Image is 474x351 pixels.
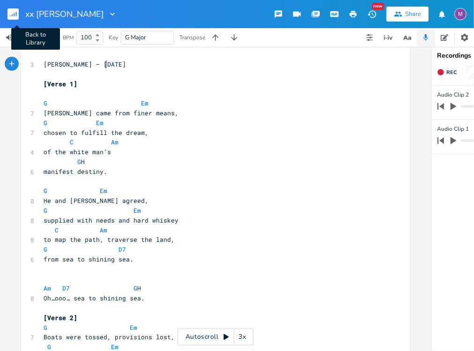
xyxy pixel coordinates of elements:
button: Rec [433,65,460,80]
span: of the white man’s [44,148,111,156]
span: C [70,138,74,146]
span: [PERSON_NAME] came from finer means, [44,109,178,117]
div: New [372,3,384,10]
span: G [47,343,51,351]
span: Boats were tossed, provisions lost, [44,333,175,341]
span: [PERSON_NAME] – [DATE] [44,60,126,68]
span: chosen to fulfill the dream, [44,128,148,137]
span: G [44,119,47,127]
span: Am [100,226,107,234]
span: Em [133,206,141,215]
span: Audio Clip 2 [437,90,469,99]
button: Share [386,7,429,22]
span: H [44,157,85,166]
span: Em [100,187,107,195]
span: G [44,206,47,215]
div: Autoscroll [178,329,253,345]
span: D7 [118,245,126,254]
div: 3x [234,329,251,345]
span: G [44,323,47,332]
div: Key [109,35,118,40]
span: from sea to shining sea. [44,255,133,263]
span: D7 [62,284,70,292]
span: He and [PERSON_NAME] agreed, [44,196,148,205]
button: New [363,6,381,22]
span: Am [111,138,118,146]
span: [Verse 2] [44,314,77,322]
span: Am [44,284,51,292]
span: G [44,187,47,195]
span: manifest destiny. [44,167,107,176]
span: supplied with needs and hard whiskey [44,216,178,224]
span: Audio Clip 1 [437,125,469,134]
span: Em [141,99,148,107]
span: G [44,99,47,107]
span: Rec [446,69,457,76]
button: M [454,3,467,25]
span: Oh…ooo… sea to shining sea. [44,294,145,302]
span: G Major [125,33,146,42]
span: xx [PERSON_NAME] [25,10,104,18]
span: Em [130,323,137,332]
button: Back to Library [7,3,26,25]
span: H [44,284,141,292]
div: Transpose [179,35,205,40]
div: BPM [63,35,74,40]
span: G [133,284,137,292]
span: to map the path, traverse the land, [44,235,175,244]
span: C [55,226,59,234]
span: Em [96,119,104,127]
span: Em [111,343,118,351]
span: G [44,245,47,254]
div: Share [405,10,421,18]
span: G [77,157,81,166]
div: melindameshad [454,8,467,20]
span: [Verse 1] [44,80,77,88]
